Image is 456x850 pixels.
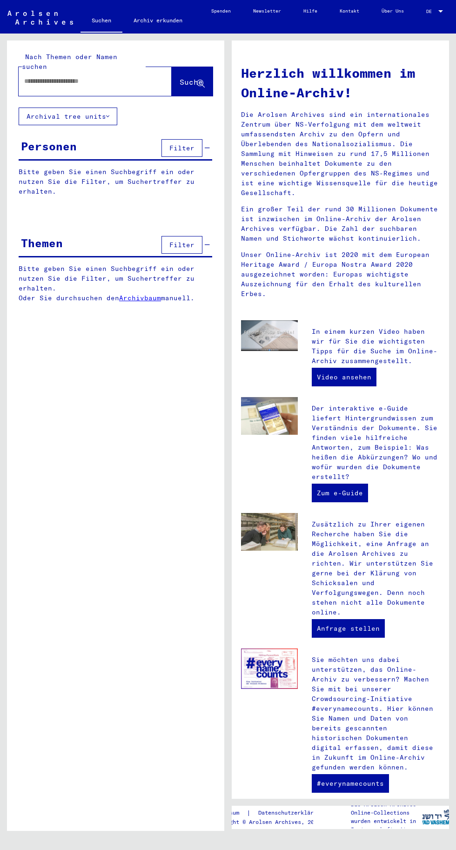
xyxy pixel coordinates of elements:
[312,655,440,772] p: Sie möchten uns dabei unterstützen, das Online-Archiv zu verbessern? Machen Sie mit bei unserer C...
[122,9,194,32] a: Archiv erkunden
[312,519,440,617] p: Zusätzlich zu Ihrer eigenen Recherche haben Sie die Möglichkeit, eine Anfrage an die Arolsen Arch...
[19,108,117,125] button: Archival tree units
[251,808,335,818] a: Datenschutzerklärung
[22,53,117,71] mat-label: Nach Themen oder Namen suchen
[161,139,202,157] button: Filter
[169,241,194,249] span: Filter
[241,648,298,689] img: enc.jpg
[180,77,203,87] span: Suche
[241,799,339,817] a: UNESCO-Website öffnen
[351,800,422,817] p: Die Arolsen Archives Online-Collections
[312,619,385,638] a: Anfrage stellen
[210,808,335,818] div: |
[19,264,213,303] p: Bitte geben Sie einen Suchbegriff ein oder nutzen Sie die Filter, um Suchertreffer zu erhalten. O...
[241,63,440,102] h1: Herzlich willkommen im Online-Archiv!
[312,404,440,482] p: Der interaktive e-Guide liefert Hintergrundwissen zum Verständnis der Dokumente. Sie finden viele...
[169,144,194,152] span: Filter
[241,204,440,243] p: Ein großer Teil der rund 30 Millionen Dokumente ist inzwischen im Online-Archiv der Arolsen Archi...
[21,235,63,251] div: Themen
[80,9,122,34] a: Suchen
[418,805,453,829] img: yv_logo.png
[21,138,77,155] div: Personen
[241,250,440,299] p: Unser Online-Archiv ist 2020 mit dem European Heritage Award / Europa Nostra Award 2020 ausgezeic...
[312,368,376,386] a: Video ansehen
[241,320,298,351] img: video.jpg
[241,397,298,435] img: eguide.jpg
[19,167,212,196] p: Bitte geben Sie einen Suchbegriff ein oder nutzen Sie die Filter, um Suchertreffer zu erhalten.
[172,67,213,96] button: Suche
[312,774,389,793] a: #everynamecounts
[312,327,440,366] p: In einem kurzen Video haben wir für Sie die wichtigsten Tipps für die Suche im Online-Archiv zusa...
[351,817,422,834] p: wurden entwickelt in Partnerschaft mit
[119,294,161,302] a: Archivbaum
[210,818,335,826] p: Copyright © Arolsen Archives, 2021
[241,110,440,198] p: Die Arolsen Archives sind ein internationales Zentrum über NS-Verfolgung mit dem weltweit umfasse...
[7,11,73,25] img: Arolsen_neg.svg
[241,513,298,551] img: inquiries.jpg
[312,484,368,502] a: Zum e-Guide
[426,9,436,14] span: DE
[161,236,202,254] button: Filter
